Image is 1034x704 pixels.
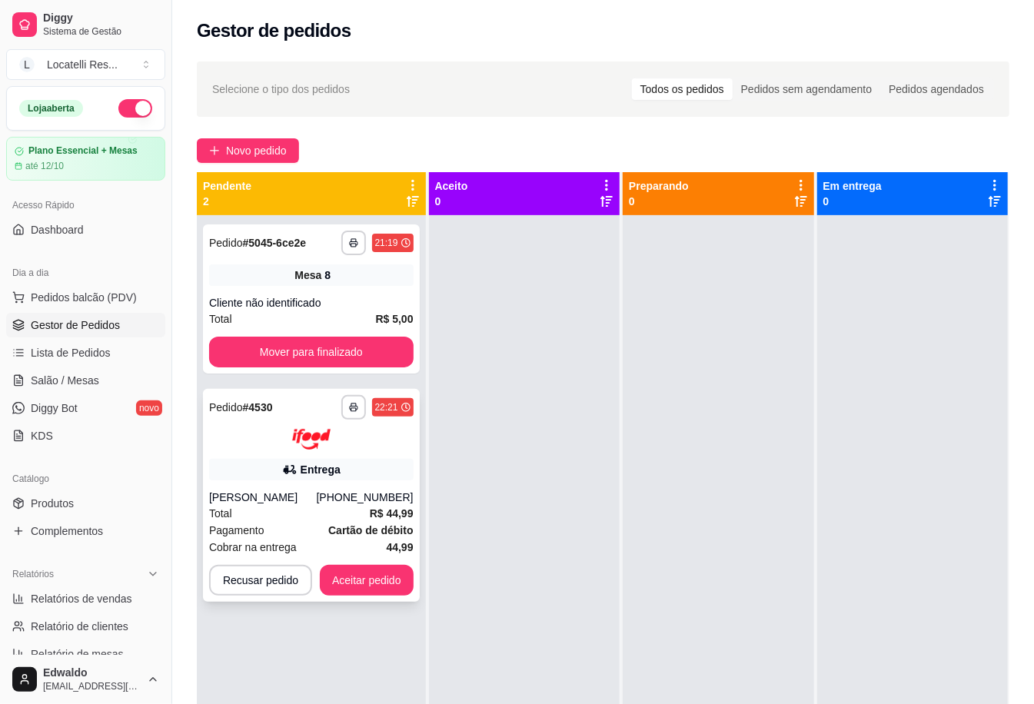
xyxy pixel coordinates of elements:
[197,138,299,163] button: Novo pedido
[6,661,165,698] button: Edwaldo[EMAIL_ADDRESS][DOMAIN_NAME]
[209,490,317,505] div: [PERSON_NAME]
[197,18,351,43] h2: Gestor de pedidos
[6,614,165,639] a: Relatório de clientes
[31,646,124,662] span: Relatório de mesas
[375,237,398,249] div: 21:19
[31,400,78,416] span: Diggy Bot
[6,49,165,80] button: Select a team
[209,505,232,522] span: Total
[294,267,321,283] span: Mesa
[31,591,132,606] span: Relatórios de vendas
[317,490,414,505] div: [PHONE_NUMBER]
[328,524,413,536] strong: Cartão de débito
[43,666,141,680] span: Edwaldo
[632,78,733,100] div: Todos os pedidos
[243,237,307,249] strong: # 5045-6ce2e
[6,137,165,181] a: Plano Essencial + Mesasaté 12/10
[629,194,689,209] p: 0
[823,178,882,194] p: Em entrega
[43,25,159,38] span: Sistema de Gestão
[12,568,54,580] span: Relatórios
[6,340,165,365] a: Lista de Pedidos
[43,680,141,692] span: [EMAIL_ADDRESS][DOMAIN_NAME]
[19,100,83,117] div: Loja aberta
[28,145,138,157] article: Plano Essencial + Mesas
[209,539,297,556] span: Cobrar na entrega
[209,337,414,367] button: Mover para finalizado
[31,317,120,333] span: Gestor de Pedidos
[435,178,468,194] p: Aceito
[880,78,992,100] div: Pedidos agendados
[629,178,689,194] p: Preparando
[19,57,35,72] span: L
[6,313,165,337] a: Gestor de Pedidos
[31,523,103,539] span: Complementos
[243,401,273,413] strong: # 4530
[6,193,165,218] div: Acesso Rápido
[6,423,165,448] a: KDS
[435,194,468,209] p: 0
[31,345,111,360] span: Lista de Pedidos
[6,218,165,242] a: Dashboard
[320,565,414,596] button: Aceitar pedido
[31,290,137,305] span: Pedidos balcão (PDV)
[6,261,165,285] div: Dia a dia
[25,160,64,172] article: até 12/10
[6,491,165,516] a: Produtos
[375,401,398,413] div: 22:21
[6,586,165,611] a: Relatórios de vendas
[733,78,880,100] div: Pedidos sem agendamento
[209,295,414,310] div: Cliente não identificado
[6,519,165,543] a: Complementos
[209,310,232,327] span: Total
[6,368,165,393] a: Salão / Mesas
[324,267,331,283] div: 8
[203,178,251,194] p: Pendente
[6,285,165,310] button: Pedidos balcão (PDV)
[209,565,312,596] button: Recusar pedido
[31,222,84,237] span: Dashboard
[6,6,165,43] a: DiggySistema de Gestão
[118,99,152,118] button: Alterar Status
[376,313,414,325] strong: R$ 5,00
[6,467,165,491] div: Catálogo
[209,145,220,156] span: plus
[47,57,118,72] div: Locatelli Res ...
[31,619,128,634] span: Relatório de clientes
[6,642,165,666] a: Relatório de mesas
[226,142,287,159] span: Novo pedido
[209,522,264,539] span: Pagamento
[31,496,74,511] span: Produtos
[31,373,99,388] span: Salão / Mesas
[31,428,53,443] span: KDS
[301,462,341,477] div: Entrega
[292,429,331,450] img: ifood
[387,541,414,553] strong: 44,99
[6,396,165,420] a: Diggy Botnovo
[203,194,251,209] p: 2
[209,401,243,413] span: Pedido
[212,81,350,98] span: Selecione o tipo dos pedidos
[43,12,159,25] span: Diggy
[209,237,243,249] span: Pedido
[370,507,414,520] strong: R$ 44,99
[823,194,882,209] p: 0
